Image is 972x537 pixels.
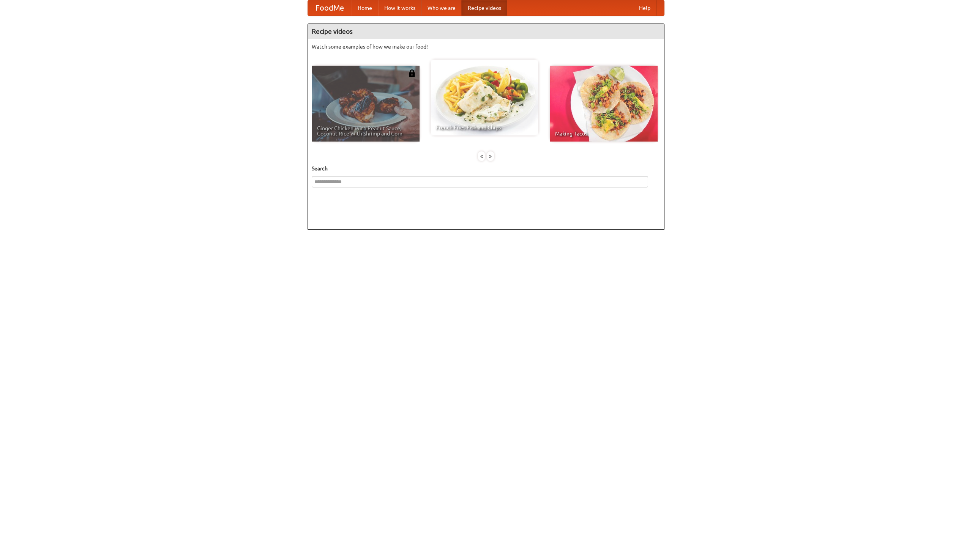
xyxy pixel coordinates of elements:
a: How it works [378,0,421,16]
span: Making Tacos [555,131,652,136]
a: Help [633,0,656,16]
a: FoodMe [308,0,352,16]
div: « [478,151,485,161]
div: » [487,151,494,161]
span: French Fries Fish and Chips [436,125,533,130]
a: Who we are [421,0,462,16]
a: Home [352,0,378,16]
a: Recipe videos [462,0,507,16]
img: 483408.png [408,69,416,77]
a: French Fries Fish and Chips [431,60,538,135]
h5: Search [312,165,660,172]
a: Making Tacos [550,66,658,142]
h4: Recipe videos [308,24,664,39]
p: Watch some examples of how we make our food! [312,43,660,50]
